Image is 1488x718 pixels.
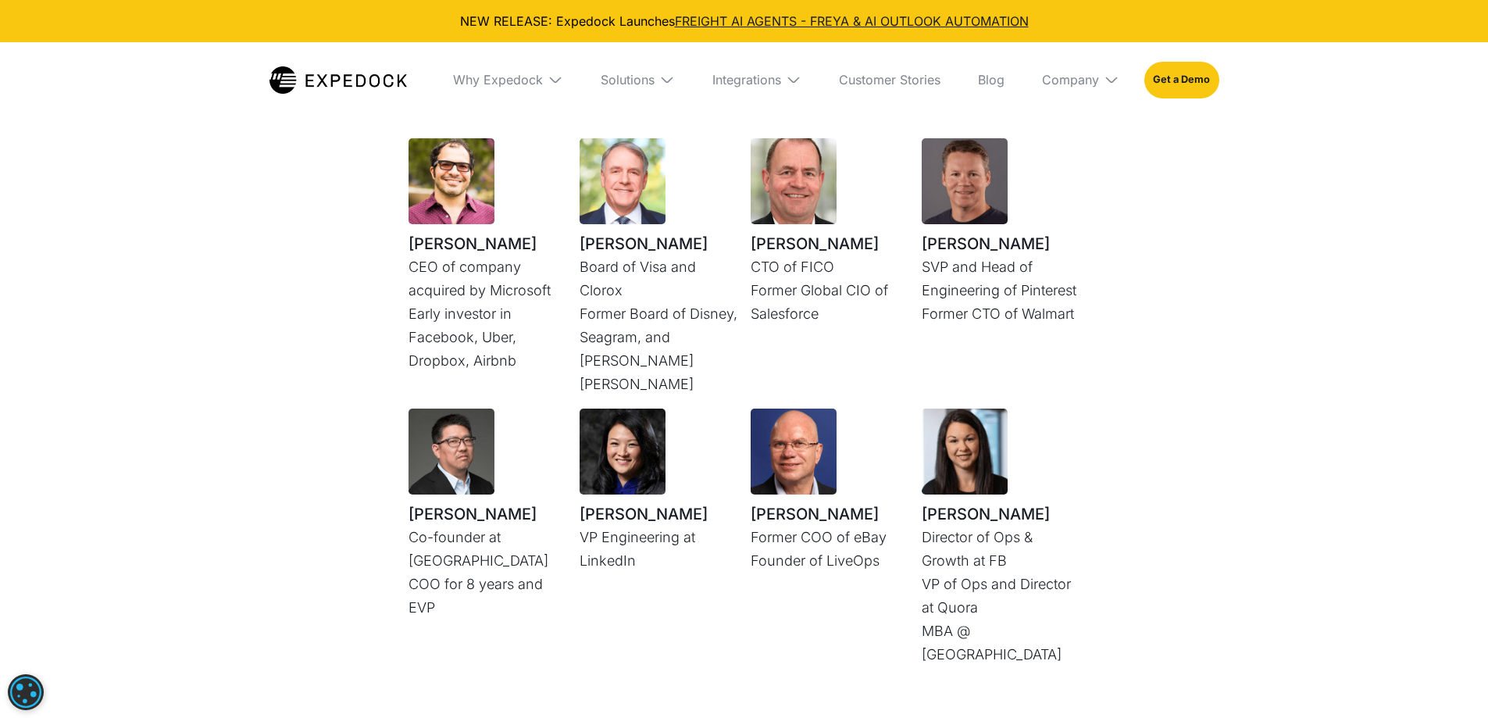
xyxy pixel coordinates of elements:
[12,13,1476,30] div: NEW RELEASE: Expedock Launches
[453,72,543,88] div: Why Expedock
[1042,72,1099,88] div: Company
[601,72,655,88] div: Solutions
[922,526,1080,666] p: Director of Ops & Growth at FB VP of Ops and Director at Quora MBA @ [GEOGRAPHIC_DATA]
[922,138,1008,224] img: Jeremy King
[922,255,1080,326] p: SVP and Head of Engineering of Pinterest Former CTO of Walmart
[441,42,576,117] div: Why Expedock
[700,42,814,117] div: Integrations
[751,232,909,255] h1: [PERSON_NAME]
[965,42,1017,117] a: Blog
[922,409,1008,495] img: Sarah Smith
[712,72,781,88] div: Integrations
[1029,42,1132,117] div: Company
[580,409,665,495] img: Maria Zhang
[580,255,738,396] p: Board of Visa and Clorox Former Board of Disney, Seagram, and [PERSON_NAME] [PERSON_NAME]
[751,255,909,326] p: CTO of FICO Former Global CIO of Salesforce
[1207,537,1488,718] iframe: Chat Widget
[751,138,837,224] img: Claus Moldt
[751,502,909,526] h1: [PERSON_NAME]
[409,502,567,526] h1: [PERSON_NAME]
[751,526,909,573] p: Former COO of eBay Founder of LiveOps
[580,526,738,573] p: VP Engineering at LinkedIn
[409,526,567,620] p: Co-founder at [GEOGRAPHIC_DATA] COO for 8 years and EVP
[409,255,567,373] p: CEO of company acquired by Microsoft Early investor in Facebook, Uber, Dropbox, Airbnb
[580,232,738,255] h1: [PERSON_NAME]
[580,138,665,224] img: Bob Matschullat
[826,42,953,117] a: Customer Stories
[675,13,1029,29] a: FREIGHT AI AGENTS - FREYA & AI OUTLOOK AUTOMATION
[922,502,1080,526] h1: [PERSON_NAME]
[580,502,738,526] h1: [PERSON_NAME]
[409,232,567,255] h1: [PERSON_NAME]
[409,138,494,224] img: Ali Partovi
[1144,62,1219,98] a: Get a Demo
[588,42,687,117] div: Solutions
[751,409,837,495] img: Maynard Webb
[922,232,1080,255] h1: [PERSON_NAME]
[409,409,494,495] img: Liqing Zeng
